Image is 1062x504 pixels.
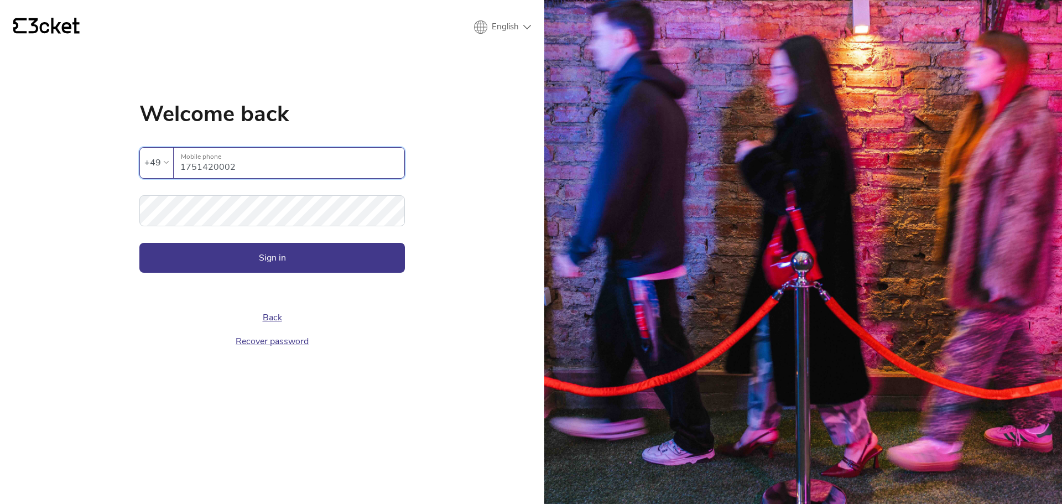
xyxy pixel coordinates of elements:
a: Recover password [236,335,309,347]
h1: Welcome back [139,103,405,125]
label: Mobile phone [174,148,404,166]
div: +49 [144,154,161,171]
a: Back [263,311,282,324]
label: Password [139,195,405,214]
a: {' '} [13,18,80,37]
g: {' '} [13,18,27,34]
button: Sign in [139,243,405,273]
input: Mobile phone [180,148,404,178]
